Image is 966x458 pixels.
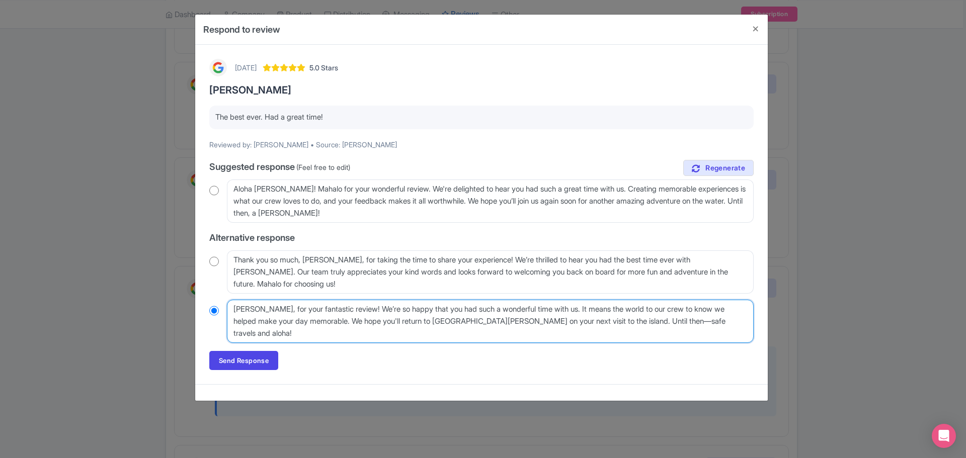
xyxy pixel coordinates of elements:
span: 5.0 Stars [309,62,338,73]
a: Regenerate [683,160,754,176]
textarea: Aloha [PERSON_NAME]! Mahalo for your wonderful review. We're delighted to hear you had such a gre... [227,179,754,223]
textarea: [PERSON_NAME], for your fantastic review! We’re so happy that you had such a wonderful time with ... [227,300,754,343]
h3: [PERSON_NAME] [209,84,754,96]
div: [DATE] [235,62,257,73]
span: (Feel free to edit) [296,163,350,171]
a: Send Response [209,351,278,370]
p: Reviewed by: [PERSON_NAME] • Source: [PERSON_NAME] [209,139,754,150]
button: Close [744,15,768,43]
span: Regenerate [705,163,745,173]
span: Suggested response [209,161,295,172]
textarea: Thank you so much, [PERSON_NAME], for taking the time to share your experience! We’re thrilled to... [227,250,754,294]
img: Google Logo [209,59,227,76]
div: Open Intercom Messenger [932,424,956,448]
p: The best ever. Had a great time! [215,112,748,123]
h4: Respond to review [203,23,280,36]
span: Alternative response [209,232,295,243]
